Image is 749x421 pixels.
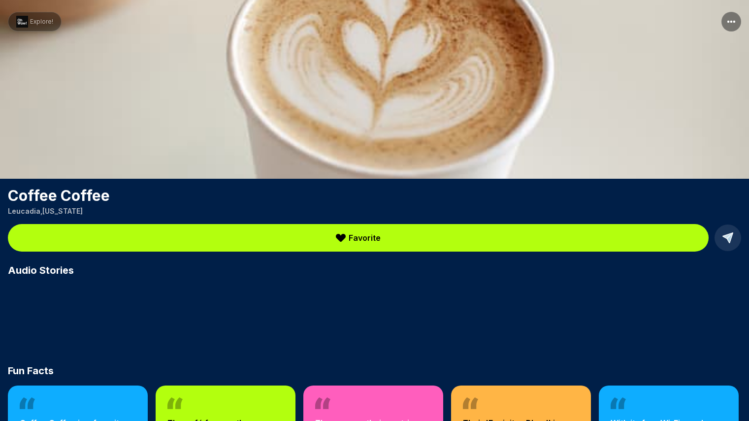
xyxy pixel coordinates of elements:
[8,187,741,204] h1: Coffee Coffee
[8,364,741,378] h2: Fun Facts
[8,263,74,277] span: Audio Stories
[8,224,709,252] button: Favorite
[8,12,62,32] button: Go to homepage
[16,16,28,28] img: ohWow Logo
[349,232,381,244] span: Favorite
[8,206,741,216] p: Leucadia , [US_STATE]
[30,18,53,26] span: Explore!
[721,12,741,32] button: More options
